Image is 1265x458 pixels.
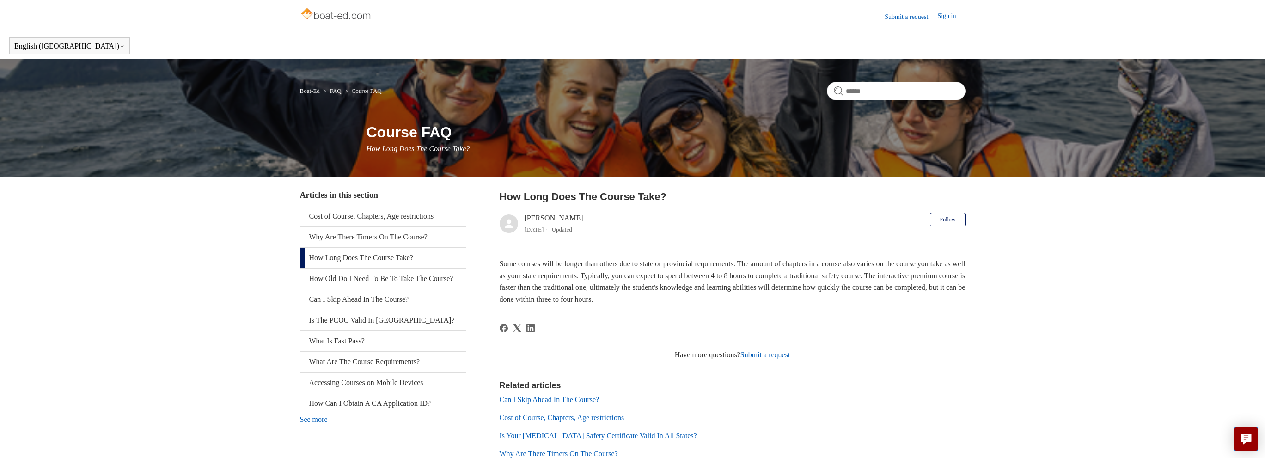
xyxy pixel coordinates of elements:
li: Course FAQ [343,87,382,94]
a: Cost of Course, Chapters, Age restrictions [500,414,624,421]
h1: Course FAQ [367,121,966,143]
button: Follow Article [930,213,965,226]
div: [PERSON_NAME] [525,213,583,235]
svg: Share this page on Facebook [500,324,508,332]
span: How Long Does The Course Take? [367,145,470,153]
a: LinkedIn [526,324,535,332]
a: Boat-Ed [300,87,320,94]
a: What Are The Course Requirements? [300,352,466,372]
li: FAQ [321,87,343,94]
svg: Share this page on X Corp [513,324,521,332]
a: See more [300,415,328,423]
h2: Related articles [500,379,966,392]
a: Course FAQ [352,87,382,94]
a: Facebook [500,324,508,332]
a: How Old Do I Need To Be To Take The Course? [300,269,466,289]
li: Updated [552,226,572,233]
button: English ([GEOGRAPHIC_DATA]) [14,42,125,50]
div: Have more questions? [500,349,966,360]
a: Is The PCOC Valid In [GEOGRAPHIC_DATA]? [300,310,466,330]
img: Boat-Ed Help Center home page [300,6,373,24]
a: Is Your [MEDICAL_DATA] Safety Certificate Valid In All States? [500,432,697,440]
a: Sign in [937,11,965,22]
a: Cost of Course, Chapters, Age restrictions [300,206,466,226]
button: Live chat [1234,427,1258,451]
input: Search [827,82,966,100]
li: Boat-Ed [300,87,322,94]
h2: How Long Does The Course Take? [500,189,966,204]
a: How Long Does The Course Take? [300,248,466,268]
a: How Can I Obtain A CA Application ID? [300,393,466,414]
a: Why Are There Timers On The Course? [300,227,466,247]
a: Can I Skip Ahead In The Course? [500,396,599,403]
span: Articles in this section [300,190,378,200]
a: Submit a request [740,351,790,359]
a: Can I Skip Ahead In The Course? [300,289,466,310]
time: 03/21/2024, 10:28 [525,226,544,233]
a: Submit a request [885,12,937,22]
a: What Is Fast Pass? [300,331,466,351]
a: X Corp [513,324,521,332]
a: Why Are There Timers On The Course? [500,450,618,458]
a: FAQ [330,87,342,94]
svg: Share this page on LinkedIn [526,324,535,332]
p: Some courses will be longer than others due to state or provincial requirements. The amount of ch... [500,258,966,305]
a: Accessing Courses on Mobile Devices [300,373,466,393]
